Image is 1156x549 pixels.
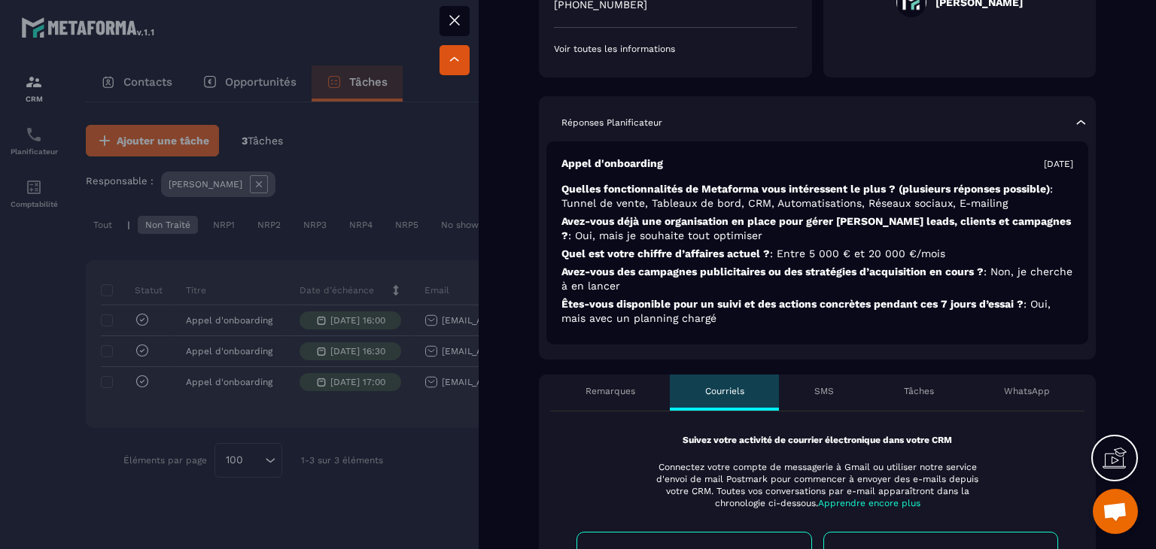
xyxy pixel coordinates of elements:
[561,117,662,129] p: Réponses Planificateur
[568,229,762,241] span: : Oui, mais je souhaite tout optimiser
[646,461,988,509] p: Connectez votre compte de messagerie à Gmail ou utiliser notre service d'envoi de mail Postmark p...
[586,385,635,397] p: Remarques
[554,43,797,55] p: Voir toutes les informations
[576,434,1058,446] p: Suivez votre activité de courrier électronique dans votre CRM
[561,297,1073,326] p: Êtes-vous disponible pour un suivi et des actions concrètes pendant ces 7 jours d’essai ?
[561,265,1073,293] p: Avez-vous des campagnes publicitaires ou des stratégies d’acquisition en cours ?
[561,214,1073,243] p: Avez-vous déjà une organisation en place pour gérer [PERSON_NAME] leads, clients et campagnes ?
[561,247,1073,261] p: Quel est votre chiffre d’affaires actuel ?
[770,247,945,259] span: : Entre 5 000 € et 20 000 €/mois
[705,385,744,397] p: Courriels
[1044,158,1073,170] p: [DATE]
[561,182,1073,211] p: Quelles fonctionnalités de Metaforma vous intéressent le plus ? (plusieurs réponses possible)
[818,498,920,508] span: Apprendre encore plus
[904,385,934,397] p: Tâches
[1093,489,1138,534] a: Ouvrir le chat
[1004,385,1050,397] p: WhatsApp
[814,385,834,397] p: SMS
[561,156,663,171] p: Appel d'onboarding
